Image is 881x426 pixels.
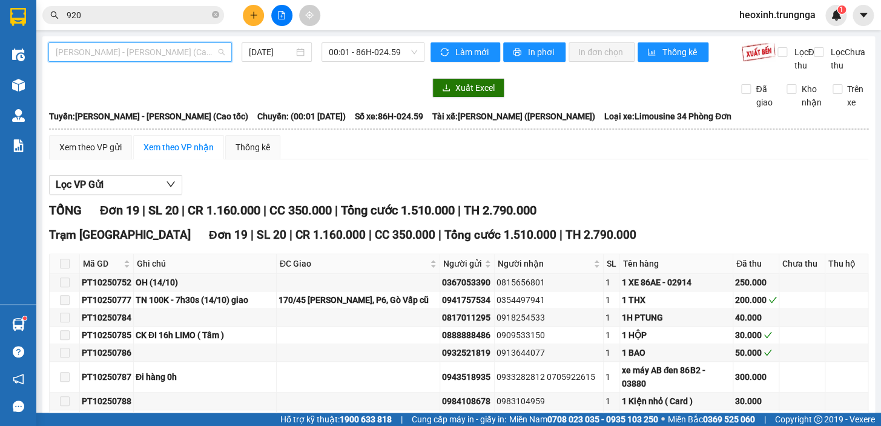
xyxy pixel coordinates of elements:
span: check [764,348,772,357]
sup: 1 [23,316,27,320]
span: file-add [277,11,286,19]
div: 0817011295 [442,311,492,324]
div: 0943518935 [442,370,492,384]
div: 200.000 [735,293,777,307]
li: VP Trạm [GEOGRAPHIC_DATA] [84,52,161,92]
div: 40.000 [735,311,777,324]
div: 1H PTUNG [622,311,731,324]
span: | [181,203,184,218]
th: SL [604,254,620,274]
button: syncLàm mới [431,42,500,62]
span: Kho nhận [796,82,826,109]
div: 0941757534 [442,293,492,307]
span: 00:01 - 86H-024.59 [329,43,417,61]
th: Đã thu [733,254,779,274]
img: warehouse-icon [12,318,25,331]
span: ⚪️ [661,417,665,422]
div: PT10250777 [82,293,131,307]
span: Xuất Excel [455,81,495,95]
span: CR 1.160.000 [187,203,260,218]
span: message [13,401,24,412]
div: PT10250789 [82,412,131,425]
div: TN 100K - 7h30s (14/10) giao [136,293,274,307]
div: 0367053390 [442,276,492,289]
span: Đơn 19 [209,228,248,242]
span: plus [249,11,258,19]
span: caret-down [858,10,869,21]
td: PT10250788 [80,393,134,410]
div: 50.000 [735,346,777,359]
span: Người gửi [443,257,482,270]
div: Thống kê [236,141,270,154]
span: CC 350.000 [269,203,331,218]
button: caret-down [853,5,874,26]
div: Xem theo VP nhận [144,141,214,154]
li: VP [PERSON_NAME] [6,52,84,65]
span: Người nhận [498,257,591,270]
th: Ghi chú [134,254,277,274]
span: environment [6,67,15,76]
th: Chưa thu [779,254,825,274]
span: check [768,296,777,304]
span: Thống kê [662,45,699,59]
span: Trạm [GEOGRAPHIC_DATA] [49,228,191,242]
div: 1 Kiện nhỏ ( Card ) [622,394,731,408]
span: TH 2.790.000 [566,228,636,242]
div: 0983104959 [497,394,601,408]
div: 0914533118 [442,412,492,425]
div: PT10250788 [82,394,131,408]
div: PT10250784 [82,311,131,324]
span: search [50,11,59,19]
div: 170/45 [PERSON_NAME], P6, Gò Vấp cũ [279,293,438,307]
div: 1 [605,276,618,289]
span: printer [513,48,523,58]
strong: 0369 525 060 [703,414,755,424]
span: Số xe: 86H-024.59 [355,110,423,123]
span: 1 [839,5,843,14]
button: plus [243,5,264,26]
div: Đi hàng 0h [136,370,274,384]
span: bar-chart [647,48,658,58]
b: T1 [PERSON_NAME], P Phú Thuỷ [6,67,80,103]
span: Lọc Chưa thu [825,45,868,72]
span: notification [13,373,24,385]
div: Xem theo VP gửi [59,141,122,154]
div: 0913644077 [497,346,601,359]
b: Tuyến: [PERSON_NAME] - [PERSON_NAME] (Cao tốc) [49,111,248,121]
div: 1 THX [622,293,731,307]
div: 0984108678 [442,394,492,408]
strong: 1900 633 818 [340,414,392,424]
td: PT10250752 [80,274,134,291]
div: 250.000 [735,276,777,289]
span: Lọc Đã thu [789,45,820,72]
span: | [263,203,266,218]
span: question-circle [13,346,24,358]
span: | [251,228,254,242]
span: | [142,203,145,218]
div: 0918254533 [497,311,601,324]
span: | [457,203,460,218]
div: 0933282812 0705922615 [497,370,601,384]
strong: 0708 023 035 - 0935 103 250 [547,414,658,424]
span: SL 20 [257,228,286,242]
span: CR 1.160.000 [295,228,366,242]
div: PT10250785 [82,328,131,342]
span: Đơn 19 [100,203,139,218]
span: Phan Thiết - Hồ Chí Minh (Cao tốc) [56,43,225,61]
div: 0815656801 [497,276,601,289]
div: CK ĐI 16h LIMO ( Tâm ) [136,328,274,342]
span: | [369,228,372,242]
img: logo-vxr [10,8,26,26]
td: PT10250784 [80,309,134,327]
span: Làm mới [455,45,490,59]
td: PT10250785 [80,327,134,344]
span: Hỗ trợ kỹ thuật: [280,413,392,426]
div: 0909533150 [497,328,601,342]
button: In đơn chọn [569,42,635,62]
button: Lọc VP Gửi [49,175,182,195]
input: Tìm tên, số ĐT hoặc mã đơn [67,8,210,22]
span: | [289,228,292,242]
td: PT10250777 [80,291,134,309]
div: 1 [605,346,618,359]
div: PT10250787 [82,370,131,384]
